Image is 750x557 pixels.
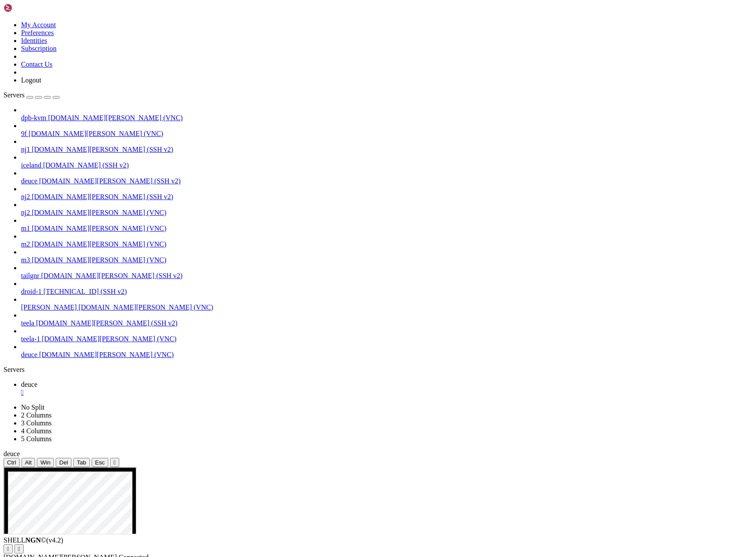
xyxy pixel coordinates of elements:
[21,427,52,435] a: 4 Columns
[21,327,746,343] li: teela-1 [DOMAIN_NAME][PERSON_NAME] (VNC)
[32,193,173,200] span: [DOMAIN_NAME][PERSON_NAME] (SSH v2)
[56,458,71,467] button: Del
[4,366,746,374] div: Servers
[32,240,166,248] span: [DOMAIN_NAME][PERSON_NAME] (VNC)
[92,458,108,467] button: Esc
[25,459,32,466] span: Alt
[14,544,24,553] button: 
[21,177,37,185] span: deuce
[21,403,45,411] a: No Split
[21,248,746,264] li: m3 [DOMAIN_NAME][PERSON_NAME] (VNC)
[21,381,37,388] span: deuce
[21,411,52,419] a: 2 Columns
[21,161,746,169] a: iceland [DOMAIN_NAME] (SSH v2)
[21,193,30,200] span: nj2
[21,389,746,396] a: 
[41,272,183,279] span: [DOMAIN_NAME][PERSON_NAME] (SSH v2)
[4,4,54,12] img: Shellngn
[21,280,746,296] li: droid-1 [TECHNICAL_ID] (SSH v2)
[37,458,54,467] button: Win
[21,130,27,137] span: 9f
[39,177,181,185] span: [DOMAIN_NAME][PERSON_NAME] (SSH v2)
[21,240,746,248] a: m2 [DOMAIN_NAME][PERSON_NAME] (VNC)
[59,459,68,466] span: Del
[21,296,746,311] li: [PERSON_NAME] [DOMAIN_NAME][PERSON_NAME] (VNC)
[21,272,746,280] a: tailgnr [DOMAIN_NAME][PERSON_NAME] (SSH v2)
[21,114,746,122] a: dpb-kvm [DOMAIN_NAME][PERSON_NAME] (VNC)
[18,546,20,552] div: 
[21,45,57,52] a: Subscription
[21,122,746,138] li: 9f [DOMAIN_NAME][PERSON_NAME] (VNC)
[21,225,30,232] span: m1
[21,319,746,327] a: teela [DOMAIN_NAME][PERSON_NAME] (SSH v2)
[21,146,30,153] span: nj1
[21,288,42,295] span: droid-1
[21,256,746,264] a: m3 [DOMAIN_NAME][PERSON_NAME] (VNC)
[21,217,746,232] li: m1 [DOMAIN_NAME][PERSON_NAME] (VNC)
[21,240,30,248] span: m2
[114,459,116,466] div: 
[110,458,119,467] button: 
[21,225,746,232] a: m1 [DOMAIN_NAME][PERSON_NAME] (VNC)
[21,209,746,217] a: nj2 [DOMAIN_NAME][PERSON_NAME] (VNC)
[21,256,30,264] span: m3
[7,459,16,466] span: Ctrl
[21,209,30,216] span: nj2
[32,209,166,216] span: [DOMAIN_NAME][PERSON_NAME] (VNC)
[21,381,746,396] a: deuce
[21,311,746,327] li: teela [DOMAIN_NAME][PERSON_NAME] (SSH v2)
[21,343,746,359] li: deuce [DOMAIN_NAME][PERSON_NAME] (VNC)
[21,177,746,185] a: deuce [DOMAIN_NAME][PERSON_NAME] (SSH v2)
[21,201,746,217] li: nj2 [DOMAIN_NAME][PERSON_NAME] (VNC)
[25,536,41,544] b: NGN
[21,29,54,36] a: Preferences
[21,114,46,121] span: dpb-kvm
[4,91,25,99] span: Servers
[21,146,746,154] a: nj1 [DOMAIN_NAME][PERSON_NAME] (SSH v2)
[21,21,56,29] a: My Account
[46,536,64,544] span: 4.2.0
[21,335,746,343] a: teela-1 [DOMAIN_NAME][PERSON_NAME] (VNC)
[21,193,746,201] a: nj2 [DOMAIN_NAME][PERSON_NAME] (SSH v2)
[21,232,746,248] li: m2 [DOMAIN_NAME][PERSON_NAME] (VNC)
[21,169,746,185] li: deuce [DOMAIN_NAME][PERSON_NAME] (SSH v2)
[21,106,746,122] li: dpb-kvm [DOMAIN_NAME][PERSON_NAME] (VNC)
[4,458,20,467] button: Ctrl
[32,256,166,264] span: [DOMAIN_NAME][PERSON_NAME] (VNC)
[95,459,105,466] span: Esc
[21,351,37,358] span: deuce
[21,435,52,443] a: 5 Columns
[77,459,86,466] span: Tab
[21,351,746,359] a: deuce [DOMAIN_NAME][PERSON_NAME] (VNC)
[32,146,173,153] span: [DOMAIN_NAME][PERSON_NAME] (SSH v2)
[21,264,746,280] li: tailgnr [DOMAIN_NAME][PERSON_NAME] (SSH v2)
[43,161,129,169] span: [DOMAIN_NAME] (SSH v2)
[21,76,41,84] a: Logout
[21,303,77,311] span: [PERSON_NAME]
[21,37,47,44] a: Identities
[21,161,41,169] span: iceland
[4,536,63,544] span: SHELL ©
[40,459,50,466] span: Win
[21,303,746,311] a: [PERSON_NAME] [DOMAIN_NAME][PERSON_NAME] (VNC)
[21,61,53,68] a: Contact Us
[43,288,127,295] span: [TECHNICAL_ID] (SSH v2)
[7,546,9,552] div: 
[32,225,166,232] span: [DOMAIN_NAME][PERSON_NAME] (VNC)
[39,351,174,358] span: [DOMAIN_NAME][PERSON_NAME] (VNC)
[4,450,20,457] span: deuce
[42,335,177,343] span: [DOMAIN_NAME][PERSON_NAME] (VNC)
[21,288,746,296] a: droid-1 [TECHNICAL_ID] (SSH v2)
[21,419,52,427] a: 3 Columns
[21,130,746,138] a: 9f [DOMAIN_NAME][PERSON_NAME] (VNC)
[21,138,746,154] li: nj1 [DOMAIN_NAME][PERSON_NAME] (SSH v2)
[36,319,178,327] span: [DOMAIN_NAME][PERSON_NAME] (SSH v2)
[73,458,90,467] button: Tab
[21,458,36,467] button: Alt
[4,91,60,99] a: Servers
[4,544,13,553] button: 
[21,272,39,279] span: tailgnr
[21,319,34,327] span: teela
[48,114,183,121] span: [DOMAIN_NAME][PERSON_NAME] (VNC)
[21,335,40,343] span: teela-1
